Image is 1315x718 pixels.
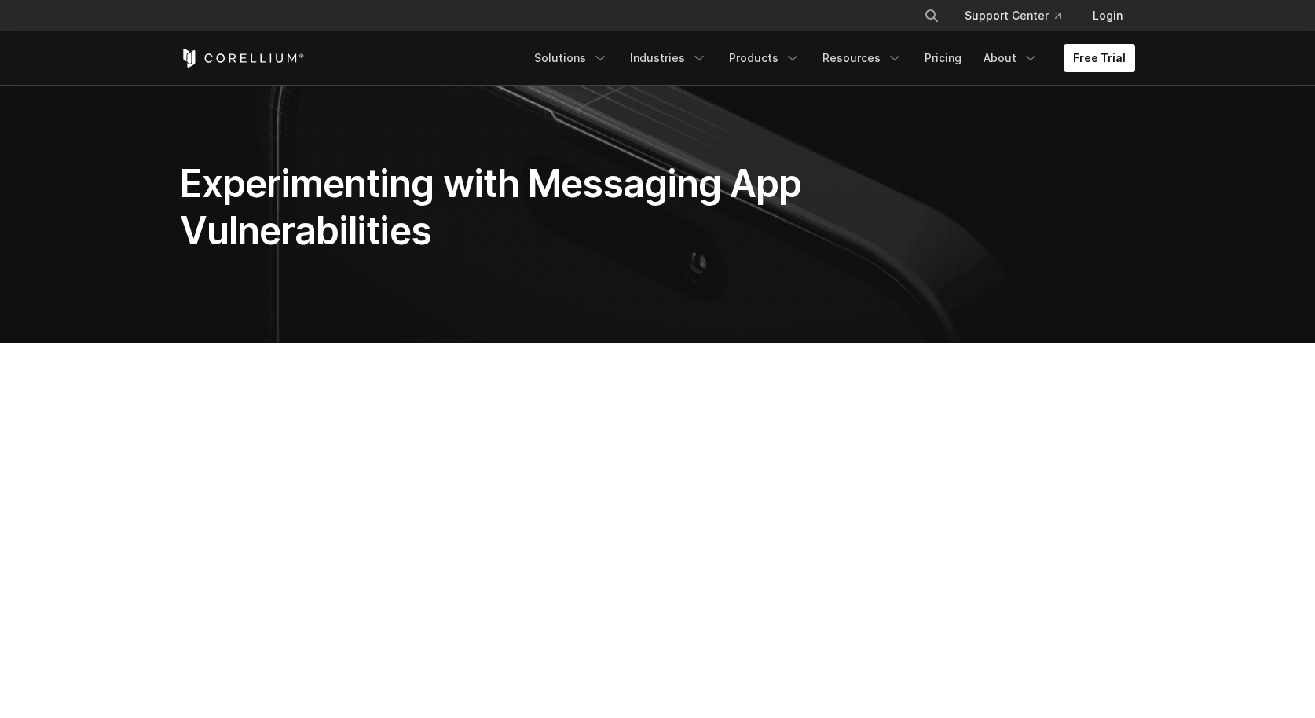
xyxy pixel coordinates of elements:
div: Navigation Menu [525,44,1135,72]
a: Corellium Home [180,49,305,68]
a: Products [720,44,810,72]
a: Support Center [952,2,1074,30]
a: Login [1080,2,1135,30]
a: About [974,44,1048,72]
button: Search [918,2,946,30]
h1: Experimenting with Messaging App Vulnerabilities [180,160,806,255]
a: Pricing [915,44,971,72]
a: Resources [813,44,912,72]
a: Free Trial [1064,44,1135,72]
div: Navigation Menu [905,2,1135,30]
a: Solutions [525,44,617,72]
a: Industries [621,44,716,72]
